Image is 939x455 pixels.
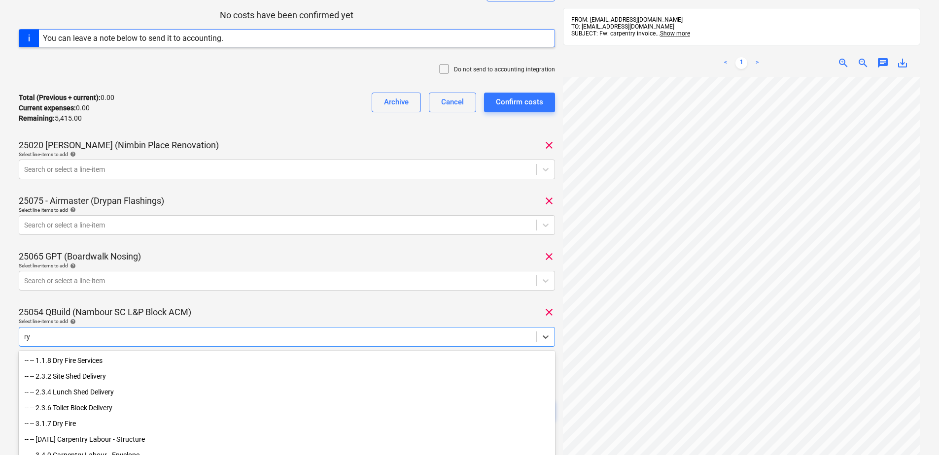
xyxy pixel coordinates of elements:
[571,23,674,30] span: TO: [EMAIL_ADDRESS][DOMAIN_NAME]
[660,30,690,37] span: Show more
[19,93,114,103] p: 0.00
[68,207,76,213] span: help
[19,151,555,158] div: Select line-items to add
[720,57,731,69] a: Previous page
[543,251,555,262] span: clear
[441,96,464,108] div: Cancel
[19,207,555,213] div: Select line-items to add
[429,93,476,112] button: Cancel
[19,113,82,124] p: 5,415.00
[19,195,164,207] p: 25075 - Airmaster (Drypan Flashings)
[19,103,90,113] p: 0.00
[19,400,555,416] div: -- -- 2.3.6 Toilet Block Delivery
[68,151,76,157] span: help
[897,57,908,69] span: save_alt
[43,33,223,43] div: You can leave a note below to send it to accounting.
[19,384,555,400] div: -- -- 2.3.4 Lunch Shed Delivery
[19,262,555,269] div: Select line-items to add
[877,57,889,69] span: chat
[19,306,191,318] p: 25054 QBuild (Nambour SC L&P Block ACM)
[484,93,555,112] button: Confirm costs
[543,195,555,207] span: clear
[656,30,690,37] span: ...
[19,431,555,447] div: -- -- 3.3.16 Carpentry Labour - Structure
[384,96,409,108] div: Archive
[19,318,555,325] div: Select line-items to add
[19,251,141,262] p: 25065 GPT (Boardwalk Nosing)
[543,139,555,151] span: clear
[890,408,939,455] iframe: Chat Widget
[543,306,555,318] span: clear
[19,104,76,112] strong: Current expenses :
[372,93,421,112] button: Archive
[19,139,219,151] p: 25020 [PERSON_NAME] (Nimbin Place Renovation)
[837,57,849,69] span: zoom_in
[19,94,101,101] strong: Total (Previous + current) :
[19,9,555,21] p: No costs have been confirmed yet
[571,30,656,37] span: SUBJECT: Fw: carpentry invoice
[571,16,683,23] span: FROM: [EMAIL_ADDRESS][DOMAIN_NAME]
[19,114,55,122] strong: Remaining :
[19,368,555,384] div: -- -- 2.3.2 Site Shed Delivery
[19,431,555,447] div: -- -- [DATE] Carpentry Labour - Structure
[68,263,76,269] span: help
[19,353,555,368] div: -- -- 1.1.8 Dry Fire Services
[751,57,763,69] a: Next page
[68,319,76,325] span: help
[735,57,747,69] a: Page 1 is your current page
[19,416,555,431] div: -- -- 3.1.7 Dry Fire
[496,96,543,108] div: Confirm costs
[454,65,555,74] p: Do not send to accounting integration
[857,57,869,69] span: zoom_out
